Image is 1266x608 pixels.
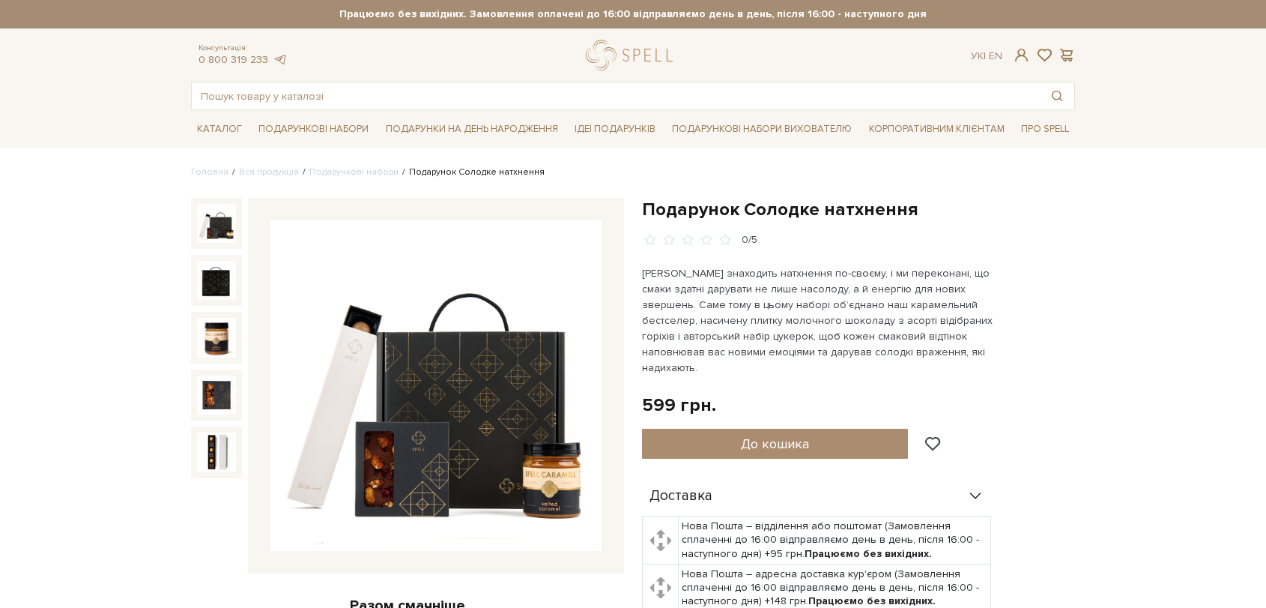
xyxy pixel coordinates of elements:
div: 599 грн. [642,394,716,417]
a: Каталог [191,118,248,141]
a: Подарунки на День народження [380,118,564,141]
button: Пошук товару у каталозі [1040,82,1074,109]
a: Вся продукція [239,166,299,178]
img: Подарунок Солодке натхнення [197,318,236,357]
img: Подарунок Солодке натхнення [197,261,236,300]
strong: Працюємо без вихідних. Замовлення оплачені до 16:00 відправляємо день в день, після 16:00 - насту... [191,7,1075,21]
a: En [989,49,1002,62]
div: 0/5 [742,233,757,247]
span: | [984,49,986,62]
a: logo [586,40,679,70]
p: [PERSON_NAME] знаходить натхнення по-своєму, і ми переконані, що смаки здатні дарувати не лише на... [642,265,993,376]
a: Подарункові набори вихователю [666,116,858,142]
h1: Подарунок Солодке натхнення [642,198,1075,221]
a: Корпоративним клієнтам [863,116,1011,142]
a: 0 800 319 233 [199,53,268,66]
li: Подарунок Солодке натхнення [399,166,545,179]
span: Консультація: [199,43,287,53]
a: Подарункові набори [252,118,375,141]
span: Доставка [649,490,712,503]
img: Подарунок Солодке натхнення [197,204,236,243]
img: Подарунок Солодке натхнення [197,376,236,415]
span: До кошика [741,436,809,452]
a: Ідеї подарунків [569,118,661,141]
a: Про Spell [1015,118,1075,141]
div: Ук [971,49,1002,63]
a: telegram [272,53,287,66]
b: Працюємо без вихідних. [805,547,932,560]
a: Головна [191,166,228,178]
input: Пошук товару у каталозі [192,82,1040,109]
a: Подарункові набори [309,166,399,178]
td: Нова Пошта – відділення або поштомат (Замовлення сплаченні до 16:00 відправляємо день в день, піс... [679,517,991,565]
img: Подарунок Солодке натхнення [197,433,236,472]
button: До кошика [642,429,908,459]
b: Працюємо без вихідних. [808,595,936,607]
img: Подарунок Солодке натхнення [270,220,602,552]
